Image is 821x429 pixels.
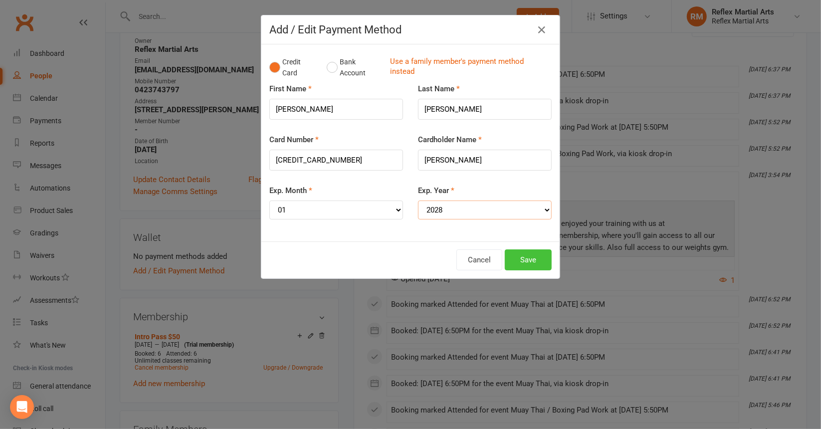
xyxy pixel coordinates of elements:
input: XXXX-XXXX-XXXX-XXXX [269,150,403,171]
label: Exp. Month [269,185,312,197]
div: Open Intercom Messenger [10,395,34,419]
button: Save [505,249,552,270]
label: Card Number [269,134,319,146]
label: First Name [269,83,312,95]
input: Name on card [418,150,552,171]
button: Close [534,22,550,38]
a: Use a family member's payment method instead [390,56,547,79]
label: Exp. Year [418,185,454,197]
button: Bank Account [327,52,382,83]
h4: Add / Edit Payment Method [269,23,552,36]
button: Credit Card [269,52,316,83]
label: Last Name [418,83,460,95]
button: Cancel [456,249,502,270]
label: Cardholder Name [418,134,482,146]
